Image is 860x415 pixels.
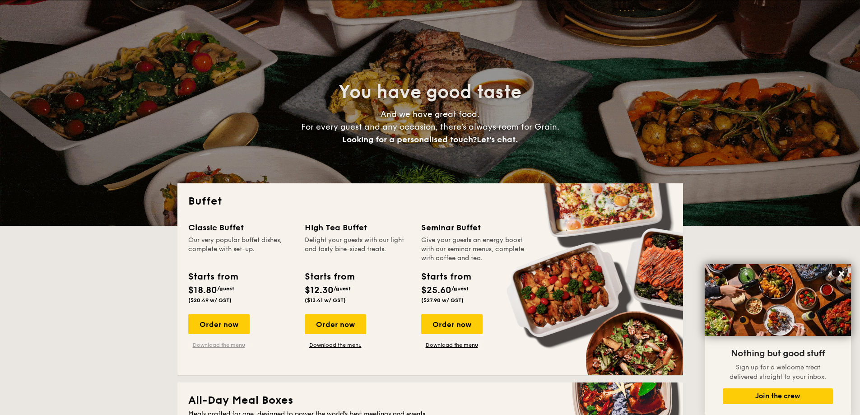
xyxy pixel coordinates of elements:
[421,341,483,349] a: Download the menu
[188,285,217,296] span: $18.80
[339,81,521,103] span: You have good taste
[342,135,477,145] span: Looking for a personalised touch?
[731,348,825,359] span: Nothing but good stuff
[188,314,250,334] div: Order now
[188,236,294,263] div: Our very popular buffet dishes, complete with set-up.
[451,285,469,292] span: /guest
[730,364,826,381] span: Sign up for a welcome treat delivered straight to your inbox.
[305,314,366,334] div: Order now
[477,135,518,145] span: Let's chat.
[305,270,354,284] div: Starts from
[305,341,366,349] a: Download the menu
[188,297,232,303] span: ($20.49 w/ GST)
[305,285,334,296] span: $12.30
[834,266,849,281] button: Close
[305,297,346,303] span: ($13.41 w/ GST)
[188,221,294,234] div: Classic Buffet
[188,341,250,349] a: Download the menu
[305,221,410,234] div: High Tea Buffet
[723,388,833,404] button: Join the crew
[705,264,851,336] img: DSC07876-Edit02-Large.jpeg
[188,270,237,284] div: Starts from
[334,285,351,292] span: /guest
[421,236,527,263] div: Give your guests an energy boost with our seminar menus, complete with coffee and tea.
[217,285,234,292] span: /guest
[421,314,483,334] div: Order now
[305,236,410,263] div: Delight your guests with our light and tasty bite-sized treats.
[188,393,672,408] h2: All-Day Meal Boxes
[421,285,451,296] span: $25.60
[421,270,470,284] div: Starts from
[421,297,464,303] span: ($27.90 w/ GST)
[188,194,672,209] h2: Buffet
[301,109,559,145] span: And we have great food. For every guest and any occasion, there’s always room for Grain.
[421,221,527,234] div: Seminar Buffet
